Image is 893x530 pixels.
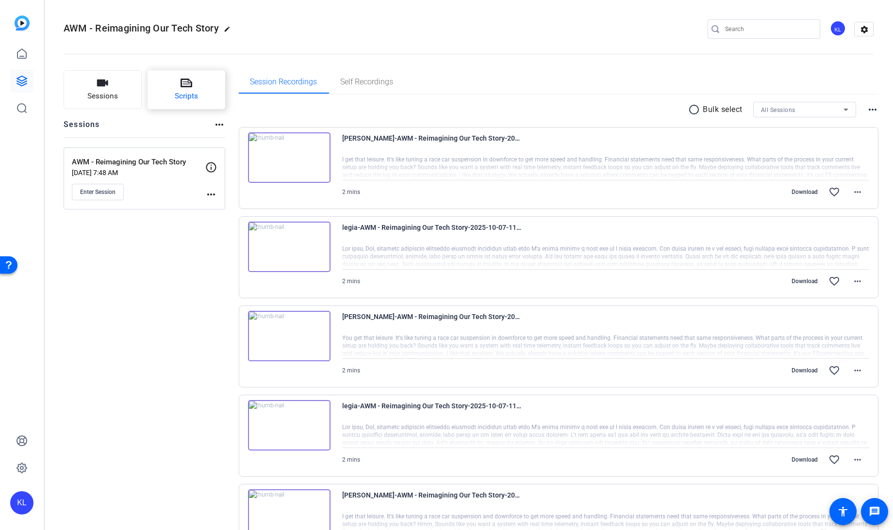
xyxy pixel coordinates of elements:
[777,188,823,196] div: Download
[343,278,361,285] span: 2 mins
[10,491,33,514] div: KL
[205,189,217,200] mat-icon: more_horiz
[87,91,118,102] span: Sessions
[703,104,743,115] p: Bulk select
[250,78,317,86] span: Session Recordings
[248,132,331,183] img: thumb-nail
[828,186,840,198] mat-icon: favorite_border
[828,454,840,466] mat-icon: favorite_border
[837,506,849,517] mat-icon: accessibility
[777,456,823,464] div: Download
[343,400,522,423] span: legia-AWM - Reimagining Our Tech Story-2025-10-07-11-17-32-508-0
[64,22,219,34] span: AWM - Reimagining Our Tech Story
[343,456,361,463] span: 2 mins
[72,184,124,200] button: Enter Session
[852,275,863,287] mat-icon: more_horiz
[175,91,198,102] span: Scripts
[761,107,795,113] span: All Sessions
[725,23,812,35] input: Search
[828,365,840,376] mat-icon: favorite_border
[343,132,522,156] span: [PERSON_NAME]-AWM - Reimagining Our Tech Story-2025-10-07-11-20-24-538-1
[828,275,840,287] mat-icon: favorite_border
[777,277,823,285] div: Download
[867,104,878,115] mat-icon: more_horiz
[343,189,361,195] span: 2 mins
[224,26,235,37] mat-icon: edit
[830,20,846,36] div: KL
[341,78,394,86] span: Self Recordings
[15,16,30,31] img: blue-gradient.svg
[777,367,823,374] div: Download
[72,157,205,168] p: AWM - Reimagining Our Tech Story
[852,365,863,376] mat-icon: more_horiz
[343,222,522,245] span: legia-AWM - Reimagining Our Tech Story-2025-10-07-11-20-24-538-0
[248,222,331,272] img: thumb-nail
[689,104,703,115] mat-icon: radio_button_unchecked
[64,70,142,109] button: Sessions
[248,311,331,361] img: thumb-nail
[852,186,863,198] mat-icon: more_horiz
[64,119,100,137] h2: Sessions
[72,169,205,177] p: [DATE] 7:48 AM
[80,188,116,196] span: Enter Session
[343,367,361,374] span: 2 mins
[343,489,522,513] span: [PERSON_NAME]-AWM - Reimagining Our Tech Story-2025-10-07-11-13-56-232-1
[830,20,847,37] ngx-avatar: Knowledge Launch
[343,311,522,334] span: [PERSON_NAME]-AWM - Reimagining Our Tech Story-2025-10-07-11-17-32-508-1
[852,454,863,466] mat-icon: more_horiz
[214,119,225,130] mat-icon: more_horiz
[869,506,880,517] mat-icon: message
[248,400,331,450] img: thumb-nail
[855,22,874,37] mat-icon: settings
[148,70,226,109] button: Scripts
